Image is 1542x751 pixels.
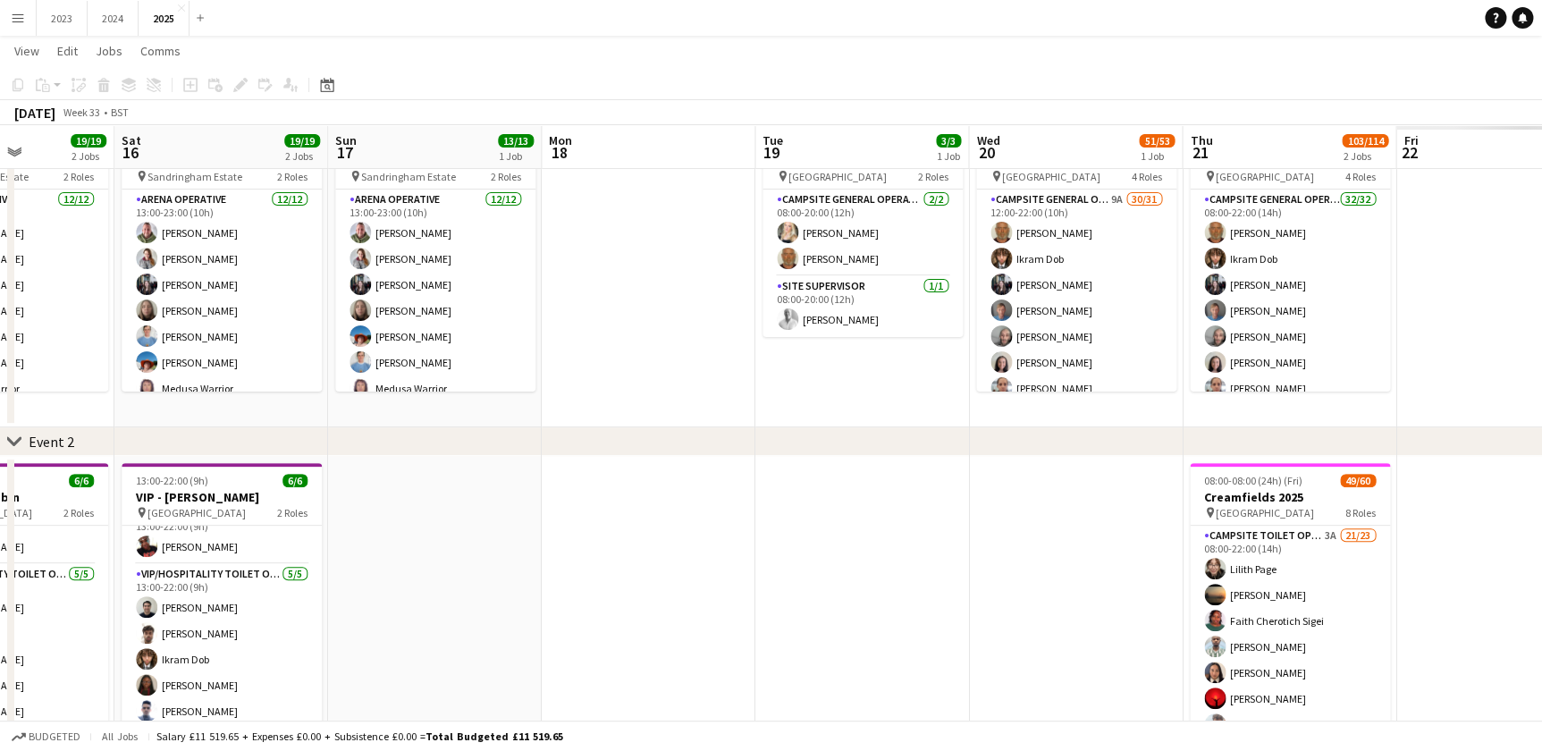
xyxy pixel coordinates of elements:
span: [GEOGRAPHIC_DATA] [147,506,246,519]
span: [GEOGRAPHIC_DATA] [1216,170,1314,183]
div: BST [111,105,129,119]
app-job-card: 13:00-23:00 (10h)13/13Heritage Live! Sandringham Estate2 RolesArena Operative12/1213:00-23:00 (10... [335,127,535,392]
div: 1 Job [1140,149,1174,163]
span: 2 Roles [63,170,94,183]
a: Jobs [88,39,130,63]
div: Event 2 [29,433,74,451]
button: 2023 [37,1,88,36]
span: 13/13 [498,134,534,148]
span: 2 Roles [277,506,308,519]
app-card-role: Arena Operative12/1213:00-23:00 (10h)[PERSON_NAME][PERSON_NAME][PERSON_NAME][PERSON_NAME][PERSON_... [122,190,322,536]
span: 2 Roles [277,170,308,183]
app-card-role: VIP/Hospitality Toilet Operative5/513:00-22:00 (9h)[PERSON_NAME][PERSON_NAME]Ikram Dob[PERSON_NAM... [122,564,322,729]
span: Comms [140,43,181,59]
span: 2 Roles [918,170,948,183]
div: 2 Jobs [72,149,105,163]
div: 2 Jobs [285,149,319,163]
app-card-role: VIP/Hospitality Site Supervisor1/113:00-22:00 (9h)[PERSON_NAME] [122,503,322,564]
span: Wed [976,132,999,148]
span: 4 Roles [1345,170,1376,183]
a: Edit [50,39,85,63]
span: 19 [760,142,783,163]
span: 3/3 [936,134,961,148]
span: Mon [549,132,572,148]
button: 2024 [88,1,139,36]
app-card-role: Site Supervisor1/108:00-20:00 (12h)[PERSON_NAME] [763,276,963,337]
span: 51/53 [1139,134,1175,148]
span: 22 [1401,142,1418,163]
h3: VIP - [PERSON_NAME] [122,489,322,505]
span: 20 [973,142,999,163]
app-job-card: 08:00-22:00 (38h) (Fri)54/54Reading Festival 2025 [GEOGRAPHIC_DATA]4 RolesCampsite General Operat... [1190,127,1390,392]
span: Jobs [96,43,122,59]
div: [DATE] [14,104,55,122]
span: 17 [333,142,357,163]
span: 2 Roles [63,506,94,519]
span: [GEOGRAPHIC_DATA] [788,170,887,183]
span: [GEOGRAPHIC_DATA] [1216,506,1314,519]
span: 49/60 [1340,474,1376,487]
span: Tue [763,132,783,148]
h3: Creamfields 2025 [1190,489,1390,505]
span: Week 33 [59,105,104,119]
span: 18 [546,142,572,163]
span: Sun [335,132,357,148]
div: 2 Jobs [1343,149,1387,163]
span: 6/6 [282,474,308,487]
span: View [14,43,39,59]
app-card-role: Campsite General Operative2/208:00-20:00 (12h)[PERSON_NAME][PERSON_NAME] [763,190,963,276]
div: 1 Job [499,149,533,163]
span: 2 Roles [491,170,521,183]
span: 19/19 [284,134,320,148]
app-job-card: 12:00-22:00 (34h) (Thu)51/53Reading Festival 2025 [GEOGRAPHIC_DATA]4 RolesCampsite General Operat... [976,127,1176,392]
span: 13:00-22:00 (9h) [136,474,208,487]
a: View [7,39,46,63]
button: Budgeted [9,727,83,747]
span: Edit [57,43,78,59]
div: 1 Job [937,149,960,163]
span: 08:00-08:00 (24h) (Fri) [1204,474,1302,487]
span: [GEOGRAPHIC_DATA] [1002,170,1100,183]
app-card-role: Arena Operative12/1213:00-23:00 (10h)[PERSON_NAME][PERSON_NAME][PERSON_NAME][PERSON_NAME][PERSON_... [335,190,535,536]
span: 21 [1187,142,1212,163]
app-job-card: 13:00-22:00 (9h)6/6VIP - [PERSON_NAME] [GEOGRAPHIC_DATA]2 RolesVIP/Hospitality Site Supervisor1/1... [122,463,322,728]
span: Budgeted [29,730,80,743]
app-job-card: 08:00-08:00 (24h) (Fri)49/60Creamfields 2025 [GEOGRAPHIC_DATA]8 RolesCampsite Toilet Operative3A2... [1190,463,1390,728]
span: 16 [119,142,141,163]
div: Salary £11 519.65 + Expenses £0.00 + Subsistence £0.00 = [156,730,563,743]
app-job-card: 08:00-20:00 (12h)3/3Reading Festival 2025 [GEOGRAPHIC_DATA]2 RolesCampsite General Operative2/208... [763,127,963,337]
button: 2025 [139,1,190,36]
a: Comms [133,39,188,63]
span: Total Budgeted £11 519.65 [426,730,563,743]
span: 4 Roles [1132,170,1162,183]
span: 103/114 [1342,134,1388,148]
span: 6/6 [69,474,94,487]
span: 8 Roles [1345,506,1376,519]
span: All jobs [98,730,141,743]
span: Sat [122,132,141,148]
span: Sandringham Estate [147,170,242,183]
span: Sandringham Estate [361,170,456,183]
span: Fri [1403,132,1418,148]
span: 19/19 [71,134,106,148]
span: Thu [1190,132,1212,148]
app-job-card: 13:00-23:00 (10h)13/13Heritage Live! Sandringham Estate2 RolesArena Operative12/1213:00-23:00 (10... [122,127,322,392]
